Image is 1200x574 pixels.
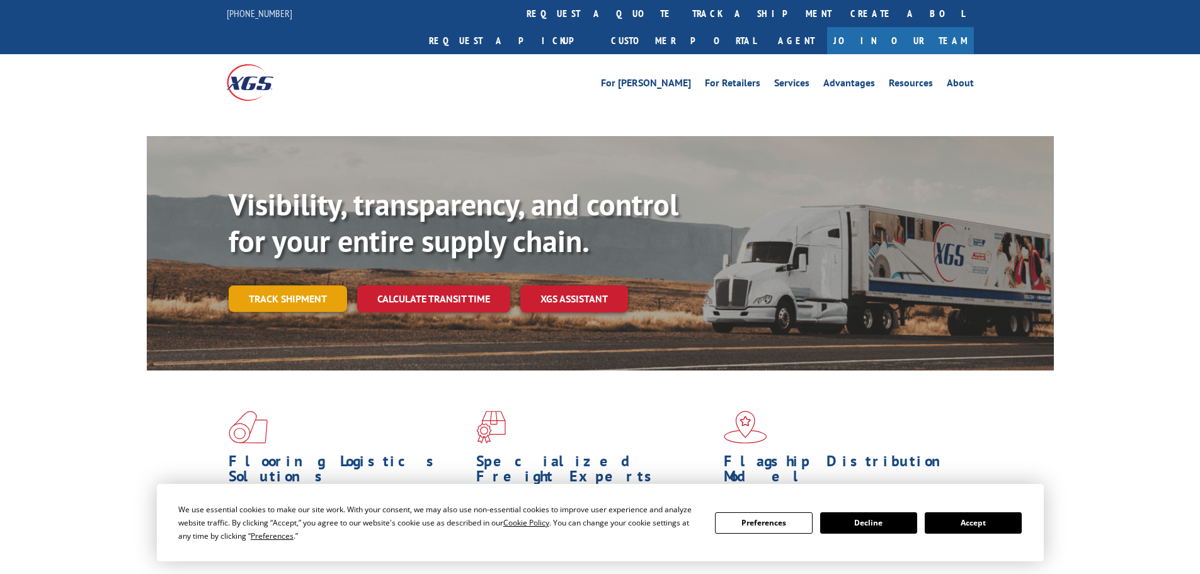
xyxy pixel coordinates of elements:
[889,78,933,92] a: Resources
[823,78,875,92] a: Advantages
[229,185,678,260] b: Visibility, transparency, and control for your entire supply chain.
[476,454,714,490] h1: Specialized Freight Experts
[724,454,962,490] h1: Flagship Distribution Model
[420,27,602,54] a: Request a pickup
[601,78,691,92] a: For [PERSON_NAME]
[503,517,549,528] span: Cookie Policy
[765,27,827,54] a: Agent
[820,512,917,534] button: Decline
[251,531,294,541] span: Preferences
[947,78,974,92] a: About
[229,454,467,490] h1: Flooring Logistics Solutions
[827,27,974,54] a: Join Our Team
[520,285,628,313] a: XGS ASSISTANT
[724,411,767,444] img: xgs-icon-flagship-distribution-model-red
[229,411,268,444] img: xgs-icon-total-supply-chain-intelligence-red
[925,512,1022,534] button: Accept
[602,27,765,54] a: Customer Portal
[357,285,510,313] a: Calculate transit time
[715,512,812,534] button: Preferences
[178,503,700,542] div: We use essential cookies to make our site work. With your consent, we may also use non-essential ...
[227,7,292,20] a: [PHONE_NUMBER]
[229,285,347,312] a: Track shipment
[157,484,1044,561] div: Cookie Consent Prompt
[705,78,760,92] a: For Retailers
[476,411,506,444] img: xgs-icon-focused-on-flooring-red
[774,78,809,92] a: Services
